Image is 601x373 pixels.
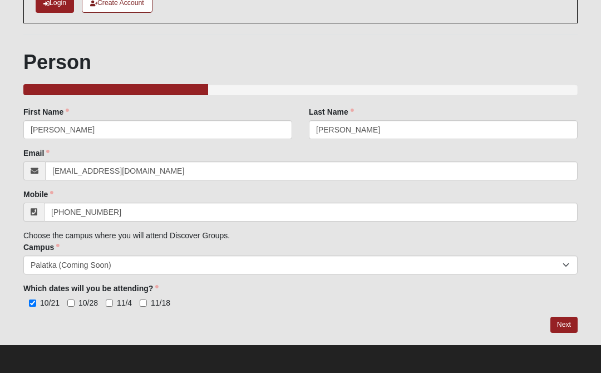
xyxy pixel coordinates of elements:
label: Mobile [23,189,53,200]
a: Next [550,317,578,333]
h1: Person [23,50,578,74]
label: Campus [23,242,60,253]
label: Last Name [309,106,354,117]
span: 10/21 [40,298,60,307]
div: Choose the campus where you will attend Discover Groups. [23,106,578,308]
span: 10/28 [78,298,98,307]
label: First Name [23,106,69,117]
span: 11/4 [117,298,132,307]
input: 11/4 [106,300,113,307]
input: 11/18 [140,300,147,307]
input: 10/21 [29,300,36,307]
label: Which dates will you be attending? [23,283,159,294]
span: 11/18 [151,298,170,307]
label: Email [23,148,50,159]
input: 10/28 [67,300,75,307]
